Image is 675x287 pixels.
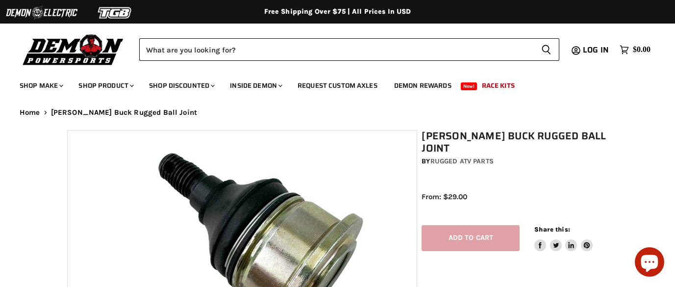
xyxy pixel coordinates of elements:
form: Product [139,38,559,61]
span: From: $29.00 [422,192,467,201]
a: Shop Discounted [142,76,221,96]
a: $0.00 [615,43,655,57]
a: Inside Demon [223,76,288,96]
span: Share this: [534,226,570,233]
img: TGB Logo 2 [78,3,152,22]
div: by [422,156,612,167]
img: Demon Powersports [20,32,127,67]
span: Log in [583,44,609,56]
aside: Share this: [534,225,593,251]
inbox-online-store-chat: Shopify online store chat [632,247,667,279]
ul: Main menu [12,72,648,96]
a: Shop Make [12,76,69,96]
a: Log in [578,46,615,54]
span: New! [461,82,477,90]
input: Search [139,38,533,61]
a: Rugged ATV Parts [430,157,494,165]
a: Request Custom Axles [290,76,385,96]
a: Demon Rewards [387,76,459,96]
a: Home [20,108,40,117]
a: Race Kits [475,76,522,96]
span: $0.00 [633,45,650,54]
img: Demon Electric Logo 2 [5,3,78,22]
h1: [PERSON_NAME] Buck Rugged Ball Joint [422,130,612,155]
a: Shop Product [71,76,140,96]
button: Search [533,38,559,61]
span: [PERSON_NAME] Buck Rugged Ball Joint [51,108,197,117]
